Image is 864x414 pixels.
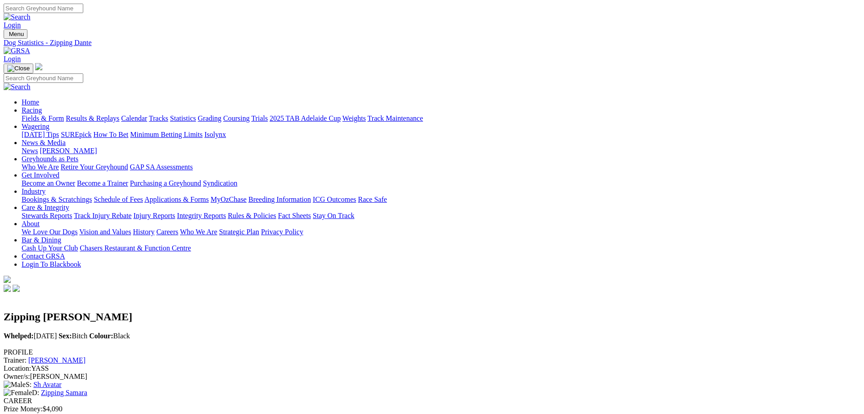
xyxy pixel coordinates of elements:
[40,147,97,155] a: [PERSON_NAME]
[22,228,77,236] a: We Love Our Dogs
[4,83,31,91] img: Search
[77,179,128,187] a: Become a Trainer
[22,114,64,122] a: Fields & Form
[74,212,131,219] a: Track Injury Rebate
[204,131,226,138] a: Isolynx
[22,131,860,139] div: Wagering
[22,196,860,204] div: Industry
[4,389,32,397] img: Female
[180,228,217,236] a: Who We Are
[130,163,193,171] a: GAP SA Assessments
[228,212,276,219] a: Rules & Policies
[223,114,250,122] a: Coursing
[121,114,147,122] a: Calendar
[4,73,83,83] input: Search
[22,228,860,236] div: About
[4,364,860,373] div: YASS
[79,228,131,236] a: Vision and Values
[22,204,69,211] a: Care & Integrity
[203,179,237,187] a: Syndication
[22,244,860,252] div: Bar & Dining
[22,220,40,227] a: About
[22,179,75,187] a: Become an Owner
[4,405,860,413] div: $4,090
[313,212,354,219] a: Stay On Track
[58,332,72,340] b: Sex:
[22,196,92,203] a: Bookings & Scratchings
[4,373,860,381] div: [PERSON_NAME]
[248,196,311,203] a: Breeding Information
[4,373,30,380] span: Owner/s:
[7,65,30,72] img: Close
[22,98,39,106] a: Home
[278,212,311,219] a: Fact Sheets
[22,123,49,130] a: Wagering
[66,114,119,122] a: Results & Replays
[33,381,61,388] a: Sh Avatar
[4,405,43,413] span: Prize Money:
[4,381,26,389] img: Male
[4,397,860,405] div: CAREER
[342,114,366,122] a: Weights
[4,311,860,323] h2: Zipping [PERSON_NAME]
[219,228,259,236] a: Strategic Plan
[22,260,81,268] a: Login To Blackbook
[358,196,387,203] a: Race Safe
[94,131,129,138] a: How To Bet
[4,389,39,396] span: D:
[94,196,143,203] a: Schedule of Fees
[211,196,247,203] a: MyOzChase
[89,332,113,340] b: Colour:
[4,356,27,364] span: Trainer:
[133,212,175,219] a: Injury Reports
[22,187,45,195] a: Industry
[4,285,11,292] img: facebook.svg
[4,348,860,356] div: PROFILE
[4,4,83,13] input: Search
[61,131,91,138] a: SUREpick
[130,179,201,187] a: Purchasing a Greyhound
[156,228,178,236] a: Careers
[22,147,860,155] div: News & Media
[22,171,59,179] a: Get Involved
[22,147,38,155] a: News
[4,364,31,372] span: Location:
[22,163,860,171] div: Greyhounds as Pets
[28,356,85,364] a: [PERSON_NAME]
[22,163,59,171] a: Who We Are
[177,212,226,219] a: Integrity Reports
[22,179,860,187] div: Get Involved
[22,139,66,146] a: News & Media
[41,389,87,396] a: Zipping Samara
[22,106,42,114] a: Racing
[270,114,341,122] a: 2025 TAB Adelaide Cup
[4,332,34,340] b: Whelped:
[22,244,78,252] a: Cash Up Your Club
[261,228,303,236] a: Privacy Policy
[9,31,24,37] span: Menu
[251,114,268,122] a: Trials
[89,332,130,340] span: Black
[4,29,27,39] button: Toggle navigation
[4,39,860,47] a: Dog Statistics - Zipping Dante
[22,236,61,244] a: Bar & Dining
[61,163,128,171] a: Retire Your Greyhound
[22,252,65,260] a: Contact GRSA
[133,228,154,236] a: History
[4,13,31,21] img: Search
[22,155,78,163] a: Greyhounds as Pets
[313,196,356,203] a: ICG Outcomes
[4,64,33,73] button: Toggle navigation
[4,47,30,55] img: GRSA
[198,114,221,122] a: Grading
[4,381,31,388] span: S:
[4,332,57,340] span: [DATE]
[58,332,87,340] span: Bitch
[13,285,20,292] img: twitter.svg
[35,63,42,70] img: logo-grsa-white.png
[368,114,423,122] a: Track Maintenance
[144,196,209,203] a: Applications & Forms
[22,212,72,219] a: Stewards Reports
[4,55,21,63] a: Login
